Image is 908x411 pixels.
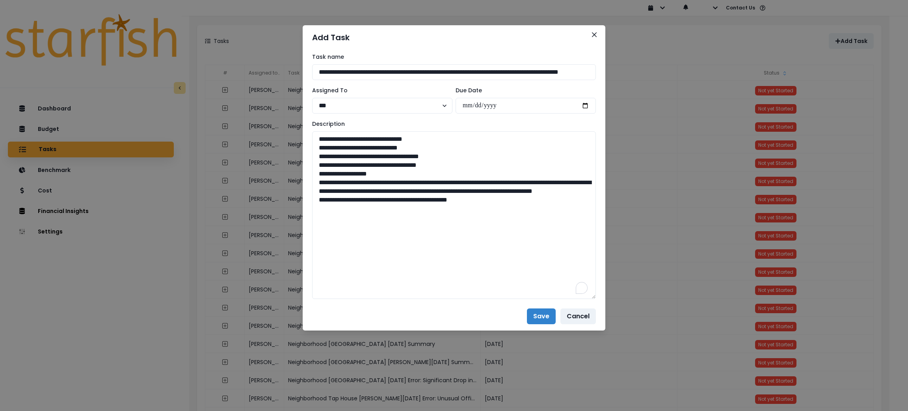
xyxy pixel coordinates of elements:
[312,120,591,128] label: Description
[312,53,591,61] label: Task name
[588,28,601,41] button: Close
[312,86,448,95] label: Assigned To
[312,131,596,299] textarea: To enrich screen reader interactions, please activate Accessibility in Grammarly extension settings
[456,86,591,95] label: Due Date
[303,25,605,50] header: Add Task
[560,308,596,324] button: Cancel
[527,308,556,324] button: Save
